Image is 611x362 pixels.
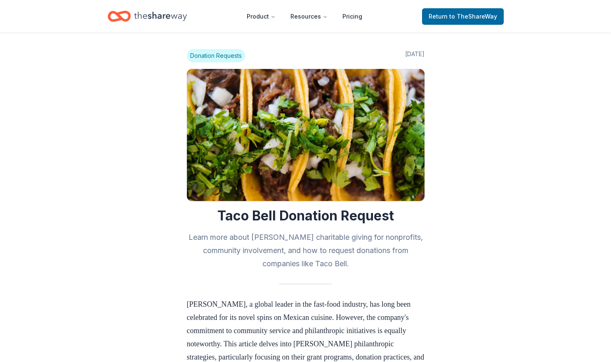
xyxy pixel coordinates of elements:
span: Donation Requests [187,49,245,62]
span: [DATE] [405,49,425,62]
button: Resources [284,8,334,25]
span: Return [429,12,497,21]
button: Product [240,8,282,25]
a: Home [108,7,187,26]
img: Image for Taco Bell Donation Request [187,69,425,201]
a: Pricing [336,8,369,25]
h1: Taco Bell Donation Request [187,208,425,224]
span: to TheShareWay [449,13,497,20]
nav: Main [240,7,369,26]
h2: Learn more about [PERSON_NAME] charitable giving for nonprofits, community involvement, and how t... [187,231,425,270]
a: Returnto TheShareWay [422,8,504,25]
